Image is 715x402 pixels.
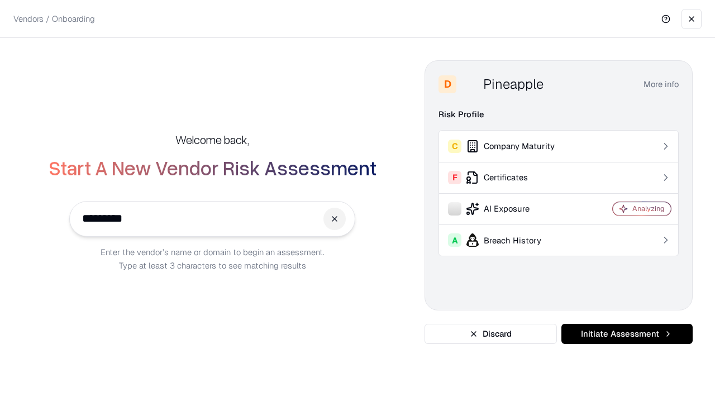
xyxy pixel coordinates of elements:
[448,233,581,247] div: Breach History
[425,324,557,344] button: Discard
[438,108,679,121] div: Risk Profile
[438,75,456,93] div: D
[561,324,693,344] button: Initiate Assessment
[13,13,95,25] p: Vendors / Onboarding
[448,140,461,153] div: C
[461,75,479,93] img: Pineapple
[448,202,581,216] div: AI Exposure
[448,171,581,184] div: Certificates
[49,156,376,179] h2: Start A New Vendor Risk Assessment
[448,171,461,184] div: F
[175,132,249,147] h5: Welcome back,
[632,204,665,213] div: Analyzing
[448,140,581,153] div: Company Maturity
[643,74,679,94] button: More info
[483,75,544,93] div: Pineapple
[101,246,325,272] p: Enter the vendor’s name or domain to begin an assessment. Type at least 3 characters to see match...
[448,233,461,247] div: A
